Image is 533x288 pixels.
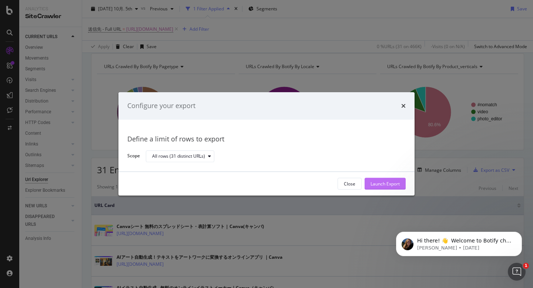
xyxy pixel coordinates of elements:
[152,154,205,158] div: All rows (31 distinct URLs)
[385,216,533,268] iframe: Intercom notifications message
[401,101,406,111] div: times
[508,263,526,281] iframe: Intercom live chat
[365,178,406,190] button: Launch Export
[32,21,126,57] span: Hi there! 👋 Welcome to Botify chat support! Have a question? Reply to this message and our team w...
[338,178,362,190] button: Close
[344,181,355,187] div: Close
[127,134,406,144] div: Define a limit of rows to export
[118,92,415,195] div: modal
[32,29,128,35] p: Message from Laura, sent 4w ago
[127,101,195,111] div: Configure your export
[146,150,214,162] button: All rows (31 distinct URLs)
[371,181,400,187] div: Launch Export
[127,153,140,161] label: Scope
[523,263,529,269] span: 1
